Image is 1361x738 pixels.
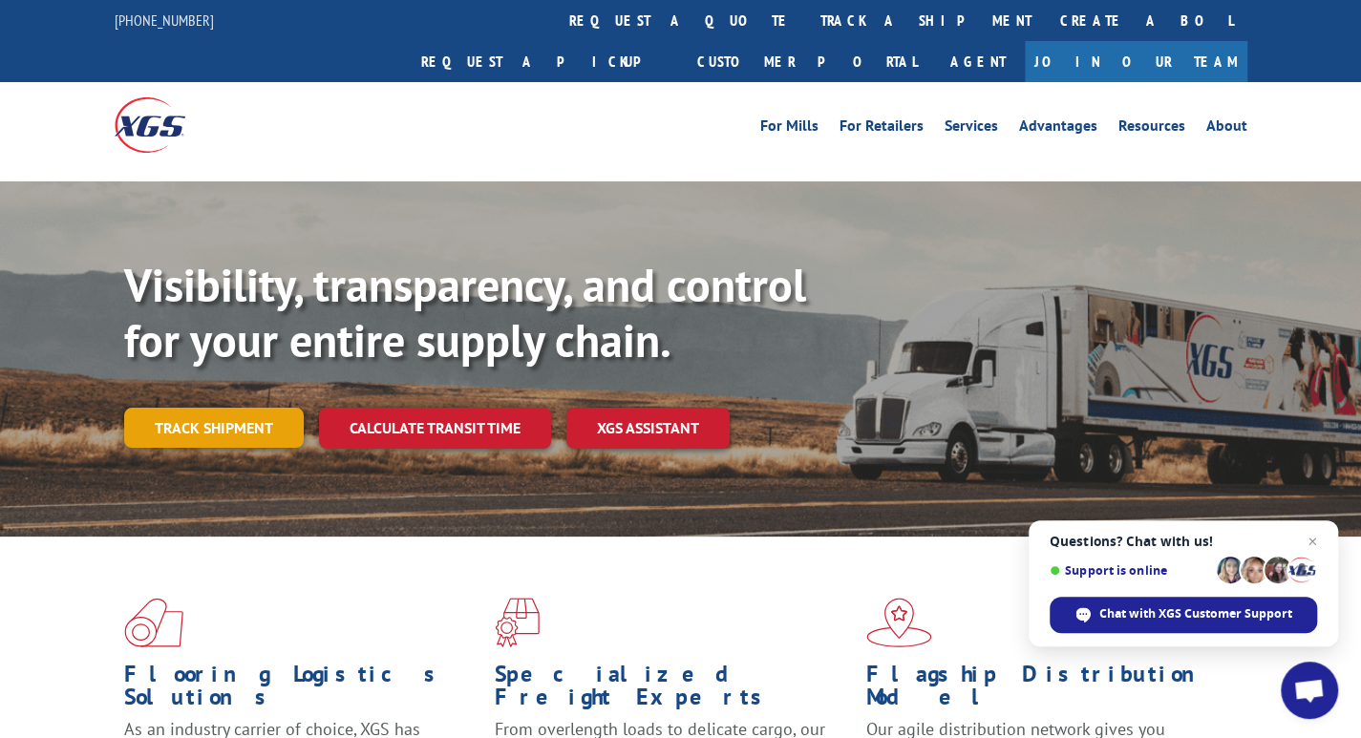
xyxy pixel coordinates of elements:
[866,598,932,647] img: xgs-icon-flagship-distribution-model-red
[1050,534,1317,549] span: Questions? Chat with us!
[1025,41,1247,82] a: Join Our Team
[124,255,806,369] b: Visibility, transparency, and control for your entire supply chain.
[866,663,1223,718] h1: Flagship Distribution Model
[407,41,683,82] a: Request a pickup
[840,118,924,139] a: For Retailers
[495,663,851,718] h1: Specialized Freight Experts
[124,598,183,647] img: xgs-icon-total-supply-chain-intelligence-red
[1050,563,1210,578] span: Support is online
[115,11,214,30] a: [PHONE_NUMBER]
[1118,118,1185,139] a: Resources
[566,408,730,449] a: XGS ASSISTANT
[1099,605,1292,622] span: Chat with XGS Customer Support
[1206,118,1247,139] a: About
[931,41,1025,82] a: Agent
[495,598,540,647] img: xgs-icon-focused-on-flooring-red
[124,408,304,448] a: Track shipment
[319,408,551,449] a: Calculate transit time
[945,118,998,139] a: Services
[1301,530,1324,553] span: Close chat
[124,663,480,718] h1: Flooring Logistics Solutions
[760,118,819,139] a: For Mills
[1050,597,1317,633] div: Chat with XGS Customer Support
[1281,662,1338,719] div: Open chat
[1019,118,1097,139] a: Advantages
[683,41,931,82] a: Customer Portal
